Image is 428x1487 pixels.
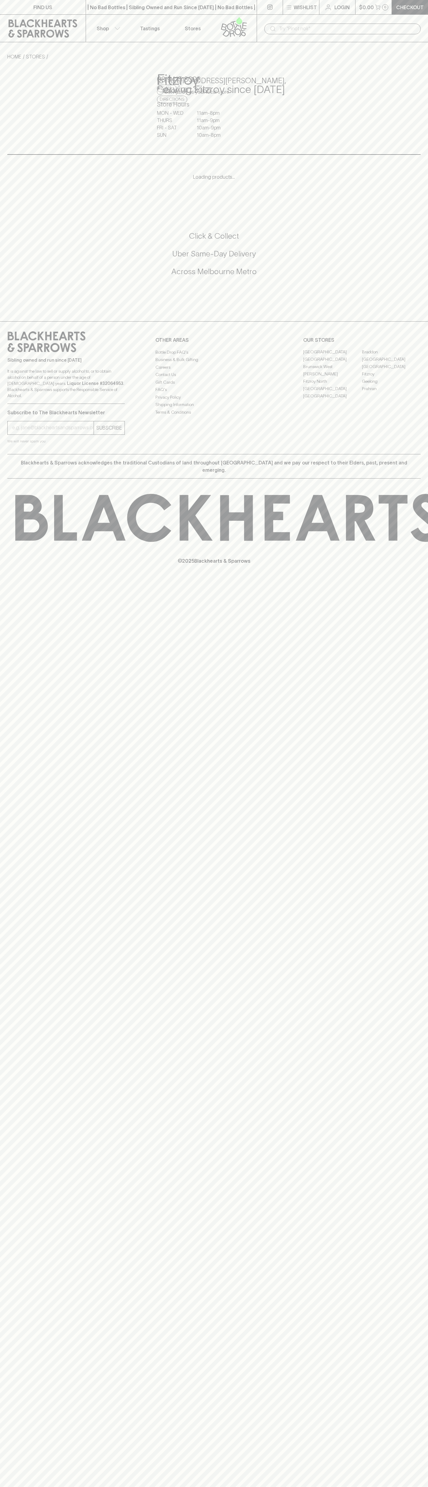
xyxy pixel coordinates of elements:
[155,348,273,356] a: Bottle Drop FAQ's
[26,54,45,59] a: STORES
[155,386,273,393] a: FAQ's
[303,371,362,378] a: [PERSON_NAME]
[7,368,125,399] p: It is against the law to sell or supply alcohol to, or to obtain alcohol on behalf of a person un...
[384,6,386,9] p: 0
[96,424,122,431] p: SUBSCRIBE
[128,15,171,42] a: Tastings
[155,408,273,416] a: Terms & Conditions
[171,15,214,42] a: Stores
[67,381,123,386] strong: Liquor License #32064953
[140,25,160,32] p: Tastings
[294,4,317,11] p: Wishlist
[185,25,201,32] p: Stores
[362,385,421,393] a: Prahran
[7,266,421,277] h5: Across Melbourne Metro
[155,356,273,363] a: Business & Bulk Gifting
[155,336,273,344] p: OTHER AREAS
[33,4,52,11] p: FIND US
[6,173,422,181] p: Loading products...
[94,421,125,434] button: SUBSCRIBE
[7,409,125,416] p: Subscribe to The Blackhearts Newsletter
[303,336,421,344] p: OUR STORES
[86,15,129,42] button: Shop
[362,348,421,356] a: Braddon
[155,401,273,408] a: Shipping Information
[7,438,125,444] p: We will never spam you
[303,393,362,400] a: [GEOGRAPHIC_DATA]
[155,371,273,378] a: Contact Us
[362,378,421,385] a: Geelong
[7,249,421,259] h5: Uber Same-Day Delivery
[7,54,21,59] a: HOME
[362,371,421,378] a: Fitzroy
[362,356,421,363] a: [GEOGRAPHIC_DATA]
[155,363,273,371] a: Careers
[155,378,273,386] a: Gift Cards
[7,231,421,241] h5: Click & Collect
[396,4,424,11] p: Checkout
[334,4,350,11] p: Login
[359,4,374,11] p: $0.00
[362,363,421,371] a: [GEOGRAPHIC_DATA]
[155,393,273,401] a: Privacy Policy
[303,378,362,385] a: Fitzroy North
[303,356,362,363] a: [GEOGRAPHIC_DATA]
[7,357,125,363] p: Sibling owned and run since [DATE]
[97,25,109,32] p: Shop
[303,385,362,393] a: [GEOGRAPHIC_DATA]
[12,459,416,474] p: Blackhearts & Sparrows acknowledges the traditional Custodians of land throughout [GEOGRAPHIC_DAT...
[7,207,421,309] div: Call to action block
[12,423,94,433] input: e.g. jane@blackheartsandsparrows.com.au
[303,363,362,371] a: Brunswick West
[279,24,416,34] input: Try "Pinot noir"
[303,348,362,356] a: [GEOGRAPHIC_DATA]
